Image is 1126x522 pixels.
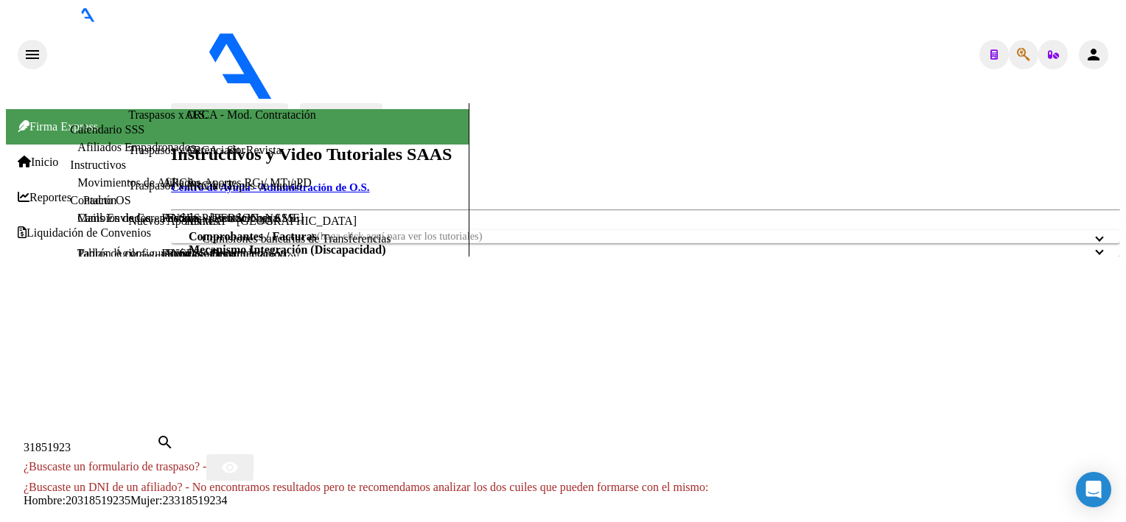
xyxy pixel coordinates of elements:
[18,191,71,204] span: Reportes
[77,141,195,153] a: Afiliados Empadronados
[18,226,151,240] span: Liquidación de Convenios
[185,179,302,192] a: ARCA - Topes de sueldo
[161,212,278,224] a: Facturas - Listado/Carga
[171,145,1120,164] h2: Instructivos y Video Tutoriales SAAS
[77,212,195,224] a: Cambios de Gerenciador
[70,123,144,136] a: Calendario SSS
[47,22,396,100] img: Logo SAAS
[185,108,316,122] a: ARCA - Mod. Contratación
[77,176,200,189] a: Movimientos de Afiliados
[156,434,174,451] mat-icon: search
[77,247,135,260] a: Padrón Ágil
[221,459,239,476] mat-icon: remove_red_eye
[128,108,208,122] a: Traspasos x O.S.
[185,144,281,157] a: ARCA - Sit. Revista
[161,247,286,260] a: Facturas - Documentación
[24,481,708,493] span: ¿Buscaste un DNI de un afiliado? - No encontramos resultados pero te recomendamos analizar los do...
[1076,472,1111,507] div: Open Intercom Messenger
[18,156,58,169] span: Inicio
[18,120,98,133] span: Firma Express
[24,46,41,63] mat-icon: menu
[162,494,227,507] span: 23318519234
[396,90,500,102] span: - [PERSON_NAME]
[24,460,206,473] span: ¿Buscaste un formulario de traspaso? -
[1085,46,1102,63] mat-icon: person
[66,494,130,507] span: 20318519235
[24,481,889,507] div: Hombre: Mujer:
